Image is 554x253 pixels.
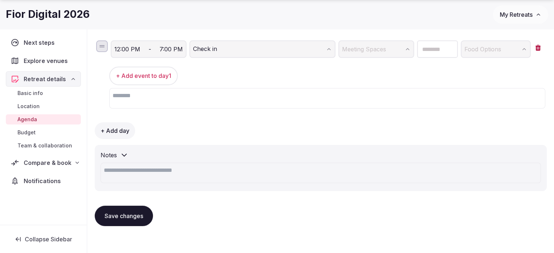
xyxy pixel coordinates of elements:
[342,45,386,53] span: Meeting Spaces
[6,35,81,50] a: Next steps
[493,5,548,24] button: My Retreats
[500,11,533,18] span: My Retreats
[95,122,135,139] button: + Add day
[24,158,71,167] span: Compare & book
[6,114,81,124] a: Agenda
[6,101,81,111] a: Location
[24,75,66,83] span: Retreat details
[6,127,81,138] a: Budget
[149,45,151,53] span: -
[6,231,81,247] button: Collapse Sidebar
[17,103,40,110] span: Location
[25,236,72,243] span: Collapse Sidebar
[6,53,81,68] a: Explore venues
[17,90,43,97] span: Basic info
[160,45,183,53] span: 7:00 PM
[17,129,36,136] span: Budget
[17,116,37,123] span: Agenda
[193,45,217,54] div: Check in
[17,142,72,149] span: Team & collaboration
[114,45,140,53] span: 12:00 PM
[6,141,81,151] a: Team & collaboration
[111,41,186,57] button: 12:00 PM-7:00 PM
[6,7,90,21] h1: Fior Digital 2026
[95,206,153,226] button: Save changes
[24,56,71,65] span: Explore venues
[464,45,501,53] span: Food Options
[24,177,64,185] span: Notifications
[24,38,58,47] span: Next steps
[6,88,81,98] a: Basic info
[101,151,117,159] h2: Notes
[109,67,178,85] button: + Add event to day1
[6,173,81,189] a: Notifications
